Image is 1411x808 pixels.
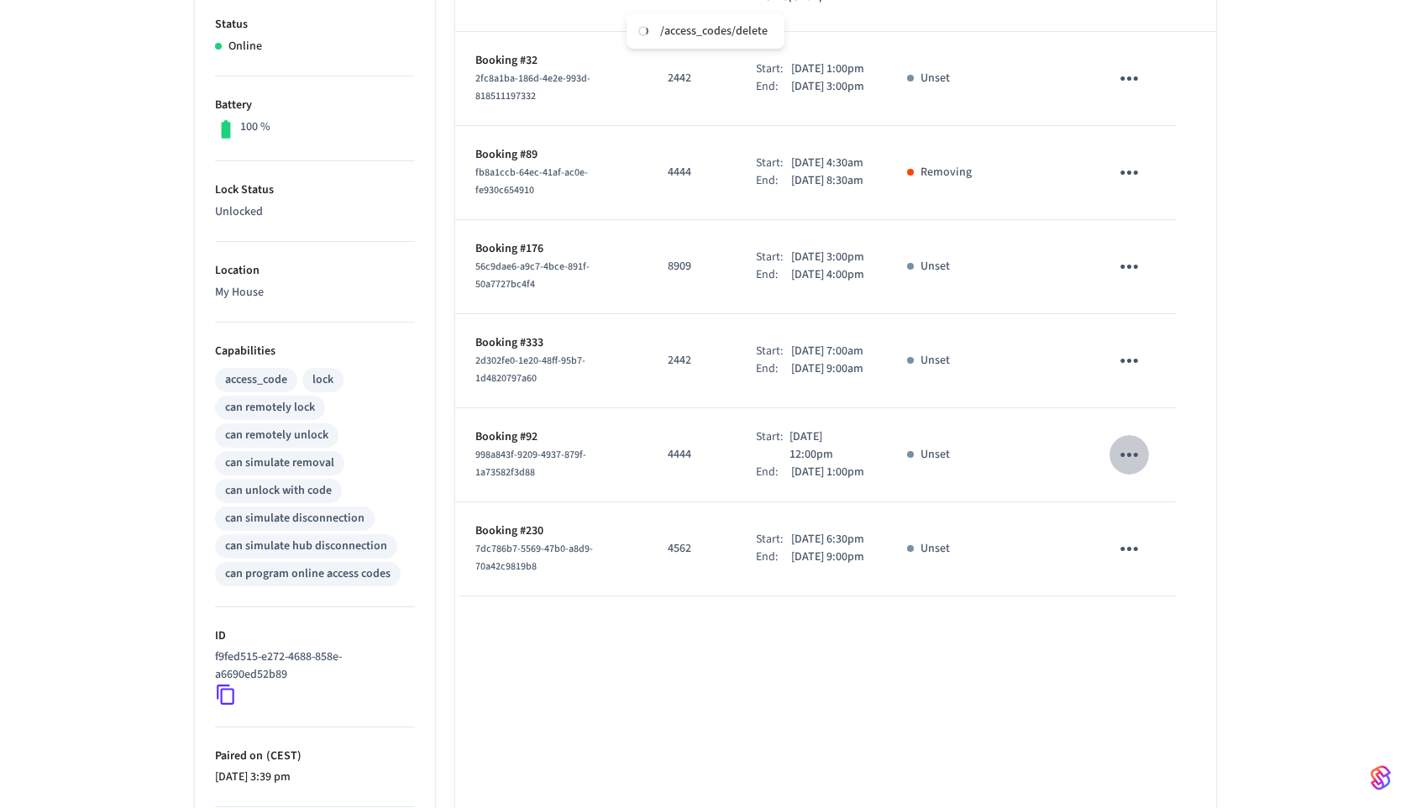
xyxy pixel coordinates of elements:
span: 998a843f-9209-4937-879f-1a73582f3d88 [475,448,586,480]
p: [DATE] 6:30pm [791,531,864,548]
p: Unset [921,70,950,87]
span: 2fc8a1ba-186d-4e2e-993d-818511197332 [475,71,590,103]
div: can simulate removal [225,454,334,472]
span: 2d302fe0-1e20-48ff-95b7-1d4820797a60 [475,354,585,386]
div: End: [756,266,791,284]
p: Removing [921,164,972,181]
p: [DATE] 9:00pm [791,548,864,566]
p: 4444 [668,164,716,181]
p: [DATE] 4:00pm [791,266,864,284]
p: [DATE] 3:00pm [791,78,864,96]
p: Booking #333 [475,334,627,352]
p: [DATE] 12:00pm [789,428,866,464]
p: 2442 [668,70,716,87]
span: 7dc786b7-5569-47b0-a8d9-70a42c9819b8 [475,542,593,574]
div: End: [756,464,791,481]
div: /access_codes/delete [660,24,768,39]
div: Start: [756,531,791,548]
img: SeamLogoGradient.69752ec5.svg [1371,764,1391,791]
p: f9fed515-e272-4688-858e-a6690ed52b89 [215,648,408,684]
div: lock [312,371,333,389]
span: 56c9dae6-a9c7-4bce-891f-50a7727bc4f4 [475,260,590,291]
div: Start: [756,155,791,172]
p: Unlocked [215,203,415,221]
p: [DATE] 3:39 pm [215,769,415,786]
div: access_code [225,371,287,389]
p: Booking #92 [475,428,627,446]
div: can remotely lock [225,399,315,417]
p: My House [215,284,415,302]
p: Booking #230 [475,522,627,540]
div: can unlock with code [225,482,332,500]
div: Start: [756,428,790,464]
p: 2442 [668,352,716,370]
div: End: [756,78,791,96]
p: 4562 [668,540,716,558]
p: [DATE] 4:30am [791,155,863,172]
p: Unset [921,258,950,275]
p: 4444 [668,446,716,464]
p: Online [228,38,262,55]
div: End: [756,172,791,190]
p: Booking #176 [475,240,627,258]
p: Unset [921,540,950,558]
div: End: [756,360,791,378]
p: Paired on [215,748,415,765]
div: Start: [756,249,791,266]
p: Booking #89 [475,146,627,164]
div: Start: [756,60,791,78]
div: can program online access codes [225,565,391,583]
div: can simulate disconnection [225,510,365,527]
p: Unset [921,446,950,464]
div: End: [756,548,791,566]
div: can remotely unlock [225,427,328,444]
p: Booking #32 [475,52,627,70]
p: ID [215,627,415,645]
p: [DATE] 9:00am [791,360,863,378]
div: Start: [756,343,791,360]
p: Battery [215,97,415,114]
p: [DATE] 7:00am [791,343,863,360]
p: [DATE] 3:00pm [791,249,864,266]
p: Location [215,262,415,280]
p: Unset [921,352,950,370]
p: [DATE] 1:00pm [791,464,864,481]
p: 8909 [668,258,716,275]
p: Lock Status [215,181,415,199]
p: 100 % [240,118,270,136]
p: [DATE] 8:30am [791,172,863,190]
p: Status [215,16,415,34]
div: can simulate hub disconnection [225,538,387,555]
span: fb8a1ccb-64ec-41af-ac0e-fe930c654910 [475,165,588,197]
p: [DATE] 1:00pm [791,60,864,78]
p: Capabilities [215,343,415,360]
span: ( CEST ) [263,748,302,764]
